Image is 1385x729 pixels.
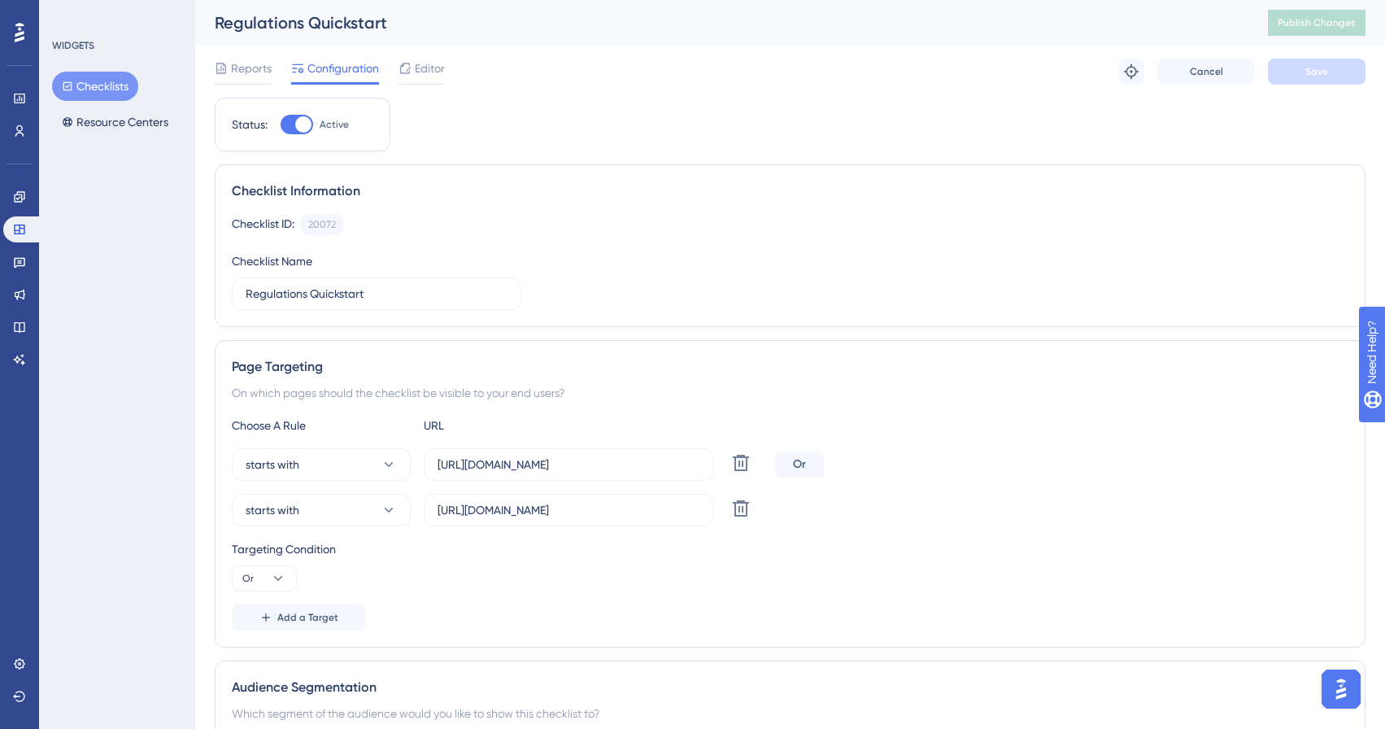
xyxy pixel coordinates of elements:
div: Regulations Quickstart [215,11,1227,34]
button: starts with [232,494,411,526]
span: Or [242,572,254,585]
input: yourwebsite.com/path [438,501,699,519]
span: Save [1305,65,1328,78]
input: Type your Checklist name [246,285,507,303]
div: Checklist Name [232,251,312,271]
span: starts with [246,455,299,474]
span: Need Help? [38,4,102,24]
div: Page Targeting [232,357,1348,377]
span: Configuration [307,59,379,78]
span: Publish Changes [1278,16,1356,29]
button: Publish Changes [1268,10,1365,36]
div: On which pages should the checklist be visible to your end users? [232,383,1348,403]
div: URL [424,416,603,435]
span: Active [320,118,349,131]
button: Or [232,565,297,591]
span: starts with [246,500,299,520]
div: Targeting Condition [232,539,1348,559]
div: WIDGETS [52,39,94,52]
div: Status: [232,115,268,134]
span: Reports [231,59,272,78]
button: starts with [232,448,411,481]
span: Add a Target [277,611,338,624]
div: Or [775,452,824,478]
span: Editor [415,59,445,78]
div: Which segment of the audience would you like to show this checklist to? [232,704,1348,723]
div: Checklist Information [232,181,1348,201]
button: Checklists [52,72,138,101]
input: yourwebsite.com/path [438,456,699,474]
button: Add a Target [232,605,366,631]
div: Audience Segmentation [232,678,1348,697]
div: Checklist ID: [232,214,294,235]
iframe: UserGuiding AI Assistant Launcher [1317,665,1365,714]
button: Resource Centers [52,107,178,137]
div: Choose A Rule [232,416,411,435]
button: Save [1268,59,1365,85]
button: Cancel [1157,59,1255,85]
div: 20072 [308,218,336,231]
span: Cancel [1190,65,1223,78]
